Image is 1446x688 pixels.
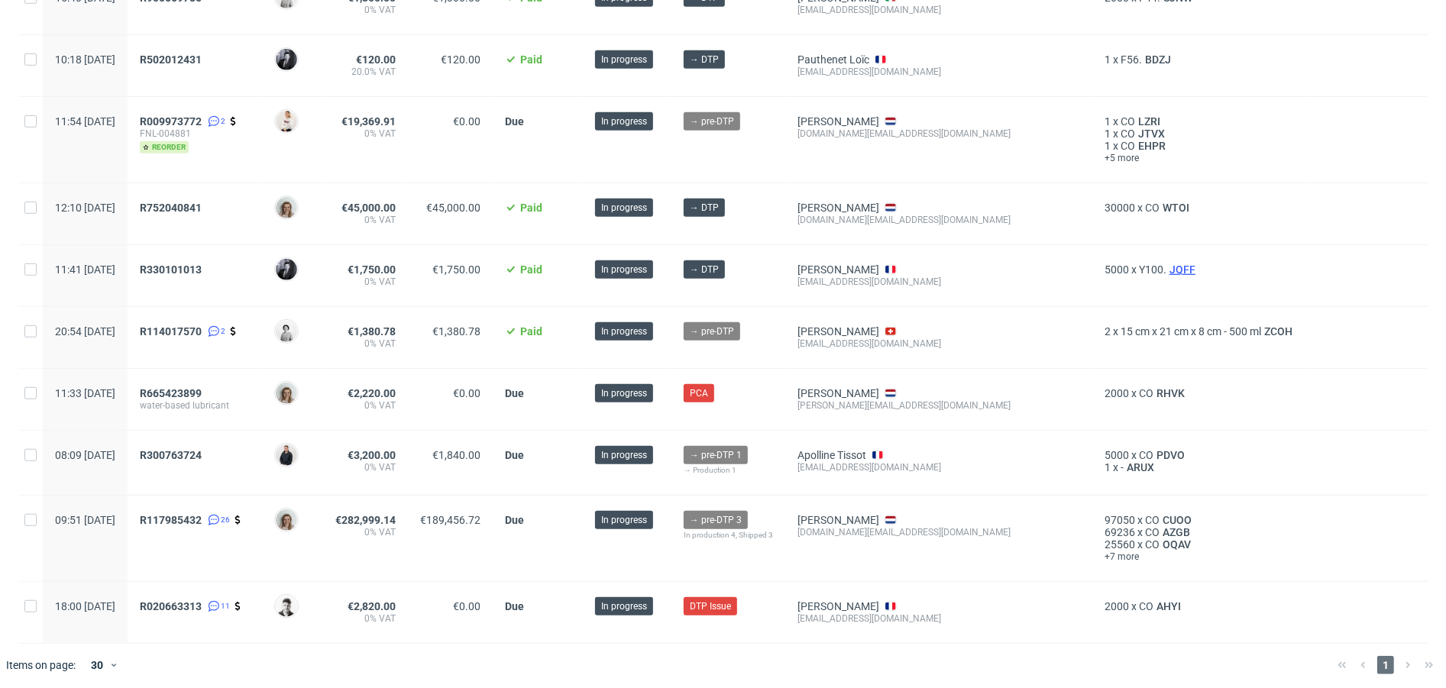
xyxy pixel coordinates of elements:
span: 15 cm x 21 cm x 8 cm - 500 ml [1121,325,1261,338]
img: Philippe Dubuy [276,49,297,70]
span: 0% VAT [335,399,396,412]
span: R117985432 [140,514,202,526]
a: [PERSON_NAME] [797,263,879,276]
div: [EMAIL_ADDRESS][DOMAIN_NAME] [797,276,1080,288]
img: Daniel Portillo [276,596,297,617]
div: x [1105,325,1296,338]
span: CO [1121,140,1135,152]
span: PDVO [1153,449,1188,461]
span: In progress [601,115,647,128]
a: BDZJ [1142,53,1174,66]
div: x [1105,128,1296,140]
span: 0% VAT [335,276,396,288]
a: [PERSON_NAME] [797,600,879,612]
img: Dudek Mariola [276,321,297,342]
span: €2,820.00 [348,600,396,612]
span: R502012431 [140,53,202,66]
span: CO [1139,387,1153,399]
div: [EMAIL_ADDRESS][DOMAIN_NAME] [797,4,1080,16]
a: Apolline Tissot [797,449,866,461]
span: → pre-DTP 3 [690,513,742,527]
span: 2 [1105,325,1111,338]
span: Due [505,115,524,128]
span: CO [1139,600,1153,612]
span: 1 [1377,656,1394,674]
span: 0% VAT [335,612,396,625]
span: R752040841 [140,202,202,214]
a: WTOI [1160,202,1192,214]
span: 1 [1105,461,1111,473]
span: CO [1121,128,1135,140]
img: Monika Poźniak [276,383,297,404]
a: OQAV [1160,538,1194,551]
span: In progress [601,201,647,215]
span: In progress [601,386,647,400]
div: x [1105,140,1296,152]
span: €1,750.00 [348,263,396,276]
span: 09:51 [DATE] [55,514,115,526]
a: +5 more [1105,152,1296,164]
span: 08:09 [DATE] [55,449,115,461]
span: In progress [601,599,647,613]
div: 30 [82,654,109,676]
span: FNL-004881 [140,128,250,140]
span: €282,999.14 [335,514,396,526]
span: In progress [601,263,647,276]
div: x [1105,514,1296,526]
span: CO [1145,514,1160,526]
span: Paid [520,53,542,66]
a: R665423899 [140,387,205,399]
span: Due [505,387,524,399]
span: RHVK [1153,387,1188,399]
span: €3,200.00 [348,449,396,461]
a: [PERSON_NAME] [797,387,879,399]
a: Pauthenet Loïc [797,53,869,66]
a: JQFF [1166,263,1199,276]
span: R665423899 [140,387,202,399]
span: €1,380.78 [348,325,396,338]
span: → pre-DTP 1 [690,448,742,462]
span: Items on page: [6,657,76,673]
span: 69236 [1105,526,1135,538]
a: 26 [205,514,230,526]
img: Monika Poźniak [276,197,297,218]
span: 2 [221,115,225,128]
div: [PERSON_NAME][EMAIL_ADDRESS][DOMAIN_NAME] [797,399,1080,412]
div: [EMAIL_ADDRESS][DOMAIN_NAME] [797,612,1080,625]
span: AHYI [1153,600,1184,612]
span: Y100. [1139,263,1166,276]
div: [EMAIL_ADDRESS][DOMAIN_NAME] [797,338,1080,350]
div: In production 4, Shipped 3 [684,529,773,541]
div: x [1105,53,1296,66]
div: [EMAIL_ADDRESS][DOMAIN_NAME] [797,461,1080,473]
a: R114017570 [140,325,205,338]
a: JTVX [1135,128,1168,140]
a: ZCOH [1261,325,1296,338]
span: €45,000.00 [341,202,396,214]
span: 20:54 [DATE] [55,325,115,338]
span: Due [505,514,524,526]
span: Paid [520,325,542,338]
div: [DOMAIN_NAME][EMAIL_ADDRESS][DOMAIN_NAME] [797,128,1080,140]
span: Paid [520,263,542,276]
span: CO [1121,115,1135,128]
div: [DOMAIN_NAME][EMAIL_ADDRESS][DOMAIN_NAME] [797,526,1080,538]
span: F56. [1121,53,1142,66]
span: 11:33 [DATE] [55,387,115,399]
a: [PERSON_NAME] [797,115,879,128]
span: EHPR [1135,140,1169,152]
span: CUOO [1160,514,1195,526]
span: AZGB [1160,526,1193,538]
span: In progress [601,53,647,66]
img: Mari Fok [276,111,297,132]
span: → pre-DTP [690,115,734,128]
span: 0% VAT [335,338,396,350]
a: R300763724 [140,449,205,461]
span: CO [1139,449,1153,461]
span: reorder [140,141,189,153]
span: €0.00 [453,387,480,399]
